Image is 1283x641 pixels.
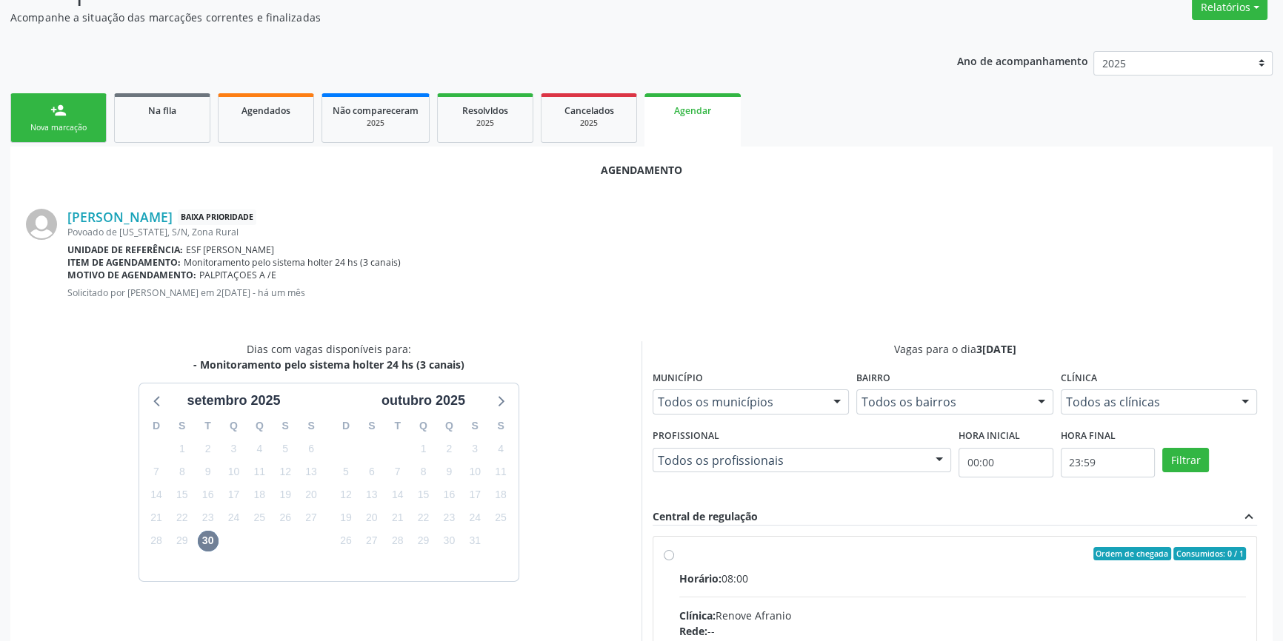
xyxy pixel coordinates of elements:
span: quarta-feira, 24 de setembro de 2025 [223,508,244,528]
div: Q [221,415,247,437]
span: 3[DATE] [976,342,1016,356]
label: Município [653,367,703,390]
span: quarta-feira, 29 de outubro de 2025 [413,531,433,551]
div: outubro 2025 [376,391,471,411]
div: Central de regulação [653,509,758,525]
span: Todos as clínicas [1066,395,1227,409]
label: Bairro [856,367,890,390]
span: sábado, 6 de setembro de 2025 [301,438,321,459]
span: sexta-feira, 17 de outubro de 2025 [464,485,485,506]
span: Rede: [679,624,707,638]
label: Hora final [1061,425,1116,448]
span: terça-feira, 28 de outubro de 2025 [387,531,408,551]
span: segunda-feira, 27 de outubro de 2025 [361,531,382,551]
span: sábado, 4 de outubro de 2025 [490,438,511,459]
span: terça-feira, 7 de outubro de 2025 [387,461,408,482]
span: domingo, 12 de outubro de 2025 [336,485,356,506]
div: - Monitoramento pelo sistema holter 24 hs (3 canais) [193,357,464,372]
span: Todos os profissionais [658,453,921,468]
span: Na fila [148,104,176,117]
span: Monitoramento pelo sistema holter 24 hs (3 canais) [184,256,401,269]
span: segunda-feira, 22 de setembro de 2025 [172,508,193,528]
span: quinta-feira, 23 de outubro de 2025 [439,508,459,528]
span: terça-feira, 23 de setembro de 2025 [198,508,219,528]
span: Não compareceram [333,104,419,117]
span: quinta-feira, 4 de setembro de 2025 [249,438,270,459]
span: Baixa Prioridade [178,209,256,225]
span: quarta-feira, 10 de setembro de 2025 [223,461,244,482]
b: Motivo de agendamento: [67,269,196,281]
div: Dias com vagas disponíveis para: [193,341,464,372]
span: segunda-feira, 29 de setembro de 2025 [172,531,193,551]
span: quinta-feira, 16 de outubro de 2025 [439,485,459,506]
div: Povoado de [US_STATE], S/N, Zona Rural [67,226,1257,238]
span: Todos os municípios [658,395,819,409]
span: sábado, 20 de setembro de 2025 [301,485,321,506]
span: sábado, 13 de setembro de 2025 [301,461,321,482]
div: Agendamento [26,162,1257,178]
input: Selecione o horário [959,448,1053,477]
span: quinta-feira, 30 de outubro de 2025 [439,531,459,551]
div: S [273,415,299,437]
span: terça-feira, 9 de setembro de 2025 [198,461,219,482]
label: Profissional [653,425,719,448]
span: domingo, 28 de setembro de 2025 [146,531,167,551]
span: ESF [PERSON_NAME] [186,244,274,256]
div: person_add [50,102,67,118]
span: terça-feira, 21 de outubro de 2025 [387,508,408,528]
span: Agendar [674,104,711,117]
span: segunda-feira, 1 de setembro de 2025 [172,438,193,459]
div: Q [410,415,436,437]
span: Agendados [241,104,290,117]
span: sexta-feira, 24 de outubro de 2025 [464,508,485,528]
div: Q [436,415,462,437]
span: quinta-feira, 9 de outubro de 2025 [439,461,459,482]
div: Vagas para o dia [653,341,1257,357]
div: 2025 [448,118,522,129]
span: quarta-feira, 3 de setembro de 2025 [223,438,244,459]
div: D [333,415,359,437]
span: Clínica: [679,608,716,622]
span: Consumidos: 0 / 1 [1173,547,1246,560]
b: Item de agendamento: [67,256,181,269]
span: sexta-feira, 12 de setembro de 2025 [275,461,296,482]
span: sexta-feira, 19 de setembro de 2025 [275,485,296,506]
span: Cancelados [564,104,614,117]
span: quinta-feira, 25 de setembro de 2025 [249,508,270,528]
span: segunda-feira, 15 de setembro de 2025 [172,485,193,506]
span: sábado, 11 de outubro de 2025 [490,461,511,482]
p: Acompanhe a situação das marcações correntes e finalizadas [10,10,894,25]
span: sexta-feira, 10 de outubro de 2025 [464,461,485,482]
input: Selecione o horário [1061,448,1156,477]
span: sexta-feira, 3 de outubro de 2025 [464,438,485,459]
div: Renove Afranio [679,608,1246,623]
span: segunda-feira, 20 de outubro de 2025 [361,508,382,528]
p: Ano de acompanhamento [957,51,1088,70]
span: domingo, 19 de outubro de 2025 [336,508,356,528]
span: domingo, 21 de setembro de 2025 [146,508,167,528]
div: -- [679,623,1246,639]
span: segunda-feira, 13 de outubro de 2025 [361,485,382,506]
button: Filtrar [1162,448,1209,473]
span: Ordem de chegada [1093,547,1171,560]
p: Solicitado por [PERSON_NAME] em 2[DATE] - há um mês [67,286,1257,299]
span: quarta-feira, 8 de outubro de 2025 [413,461,433,482]
span: sábado, 18 de outubro de 2025 [490,485,511,506]
span: quarta-feira, 22 de outubro de 2025 [413,508,433,528]
span: quinta-feira, 11 de setembro de 2025 [249,461,270,482]
div: S [359,415,384,437]
div: S [299,415,324,437]
div: D [144,415,170,437]
div: S [488,415,514,437]
div: setembro 2025 [181,391,286,411]
span: quinta-feira, 18 de setembro de 2025 [249,485,270,506]
span: terça-feira, 30 de setembro de 2025 [198,531,219,551]
span: terça-feira, 14 de outubro de 2025 [387,485,408,506]
div: S [169,415,195,437]
div: S [462,415,488,437]
div: 2025 [552,118,626,129]
span: Resolvidos [462,104,508,117]
span: domingo, 7 de setembro de 2025 [146,461,167,482]
b: Unidade de referência: [67,244,183,256]
label: Clínica [1061,367,1097,390]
